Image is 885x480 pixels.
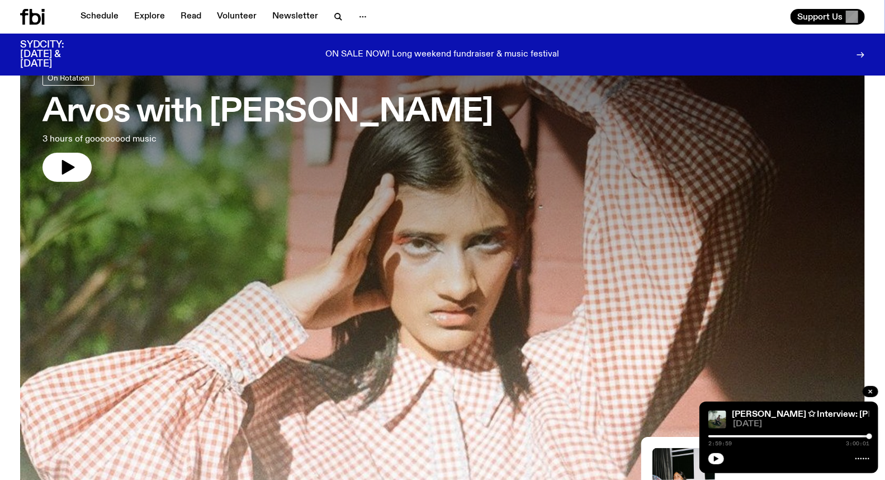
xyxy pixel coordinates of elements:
span: [DATE] [733,420,869,429]
a: Schedule [74,9,125,25]
a: Volunteer [210,9,263,25]
span: 2:59:59 [708,441,732,446]
a: Arvos with [PERSON_NAME]3 hours of goooooood music [42,71,493,182]
a: Explore [127,9,172,25]
img: Rich Brian sits on playground equipment pensively, feeling ethereal in a misty setting [708,411,726,429]
h3: SYDCITY: [DATE] & [DATE] [20,40,92,69]
p: 3 hours of goooooood music [42,133,329,146]
p: ON SALE NOW! Long weekend fundraiser & music festival [326,50,560,60]
span: Support Us [797,12,843,22]
a: On Rotation [42,71,94,86]
button: Support Us [791,9,865,25]
span: On Rotation [48,74,89,82]
a: Newsletter [266,9,325,25]
span: 3:00:01 [846,441,869,446]
a: Read [174,9,208,25]
h3: Arvos with [PERSON_NAME] [42,97,493,128]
